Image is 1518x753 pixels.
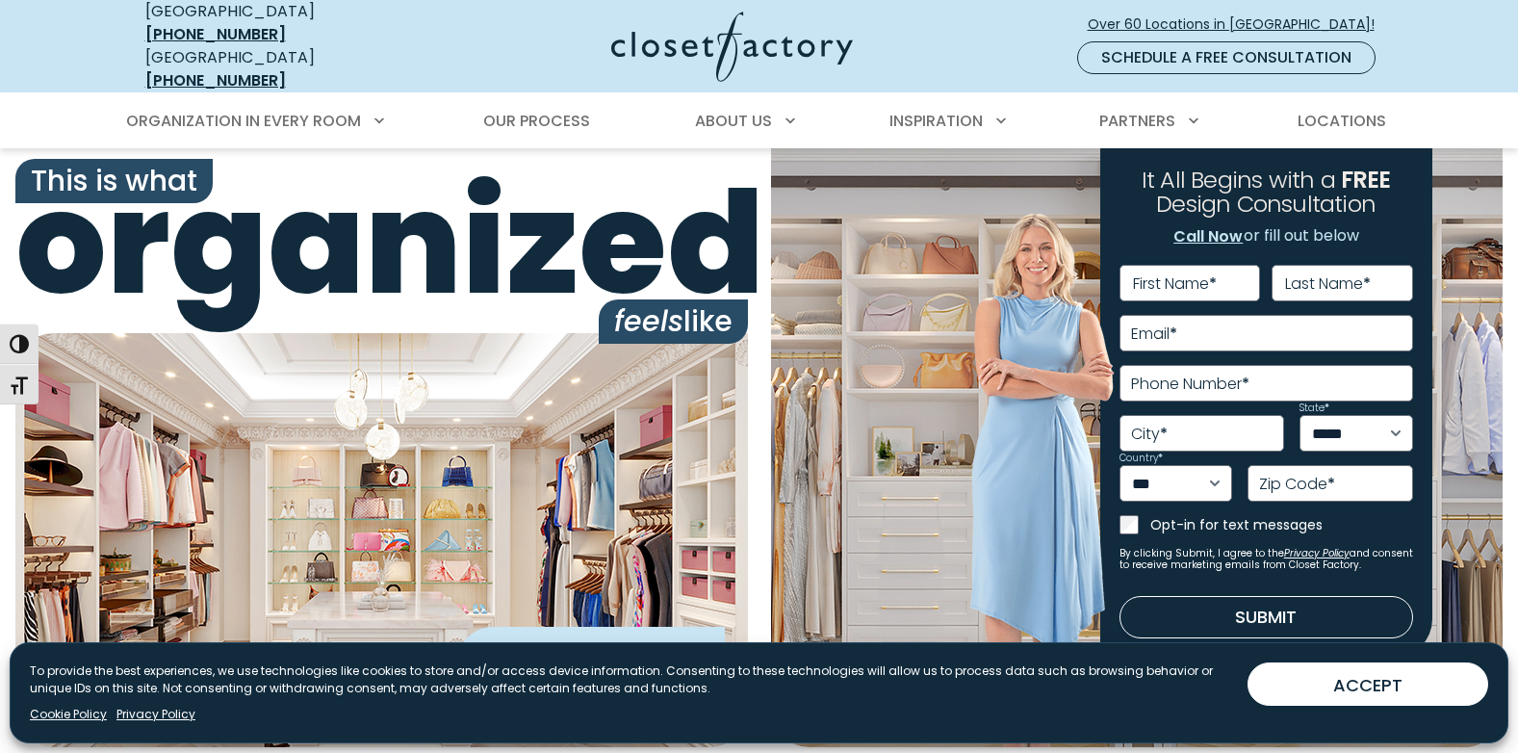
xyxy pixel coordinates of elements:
[1150,515,1413,534] label: Opt-in for text messages
[483,110,590,132] span: Our Process
[1119,454,1163,463] label: Country
[116,706,195,723] a: Privacy Policy
[1299,403,1329,413] label: State
[145,46,425,92] div: [GEOGRAPHIC_DATA]
[1087,8,1391,41] a: Over 60 Locations in [GEOGRAPHIC_DATA]!
[1172,224,1244,249] a: Call Now
[145,69,286,91] a: [PHONE_NUMBER]
[1142,164,1335,195] span: It All Begins with a
[1119,596,1413,638] button: Submit
[30,706,107,723] a: Cookie Policy
[1248,662,1488,706] button: ACCEPT
[1099,110,1175,132] span: Partners
[695,110,772,132] span: About Us
[1119,548,1413,571] small: By clicking Submit, I agree to the and consent to receive marketing emails from Closet Factory.
[611,12,853,82] img: Closet Factory Logo
[1259,477,1335,492] label: Zip Code
[1131,427,1168,442] label: City
[455,627,725,724] div: Custom closet systems for every space, style, and budget
[145,23,286,45] a: [PHONE_NUMBER]
[1341,164,1391,195] span: FREE
[1133,276,1217,292] label: First Name
[1131,326,1177,342] label: Email
[30,662,1232,697] p: To provide the best experiences, we use technologies like cookies to store and/or access device i...
[1131,376,1249,392] label: Phone Number
[1298,110,1386,132] span: Locations
[1077,41,1376,74] a: Schedule a Free Consultation
[599,299,748,344] span: like
[15,172,748,315] span: organized
[614,300,683,342] i: feels
[113,94,1406,148] nav: Primary Menu
[1172,224,1359,249] p: or fill out below
[15,333,748,747] img: Closet Factory designed closet
[1284,546,1350,560] a: Privacy Policy
[1285,276,1371,292] label: Last Name
[1088,14,1390,35] span: Over 60 Locations in [GEOGRAPHIC_DATA]!
[889,110,983,132] span: Inspiration
[1156,189,1376,221] span: Design Consultation
[126,110,361,132] span: Organization in Every Room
